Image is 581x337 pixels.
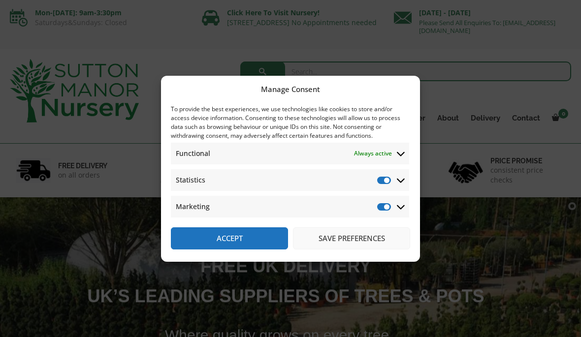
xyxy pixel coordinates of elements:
span: Marketing [176,201,210,213]
summary: Statistics [171,169,409,191]
button: Accept [171,227,288,249]
span: Statistics [176,174,205,186]
summary: Functional Always active [171,143,409,164]
div: Manage Consent [261,83,320,95]
button: Save preferences [293,227,410,249]
span: Functional [176,148,210,159]
div: To provide the best experiences, we use technologies like cookies to store and/or access device i... [171,105,409,140]
span: Always active [354,148,392,159]
summary: Marketing [171,196,409,217]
